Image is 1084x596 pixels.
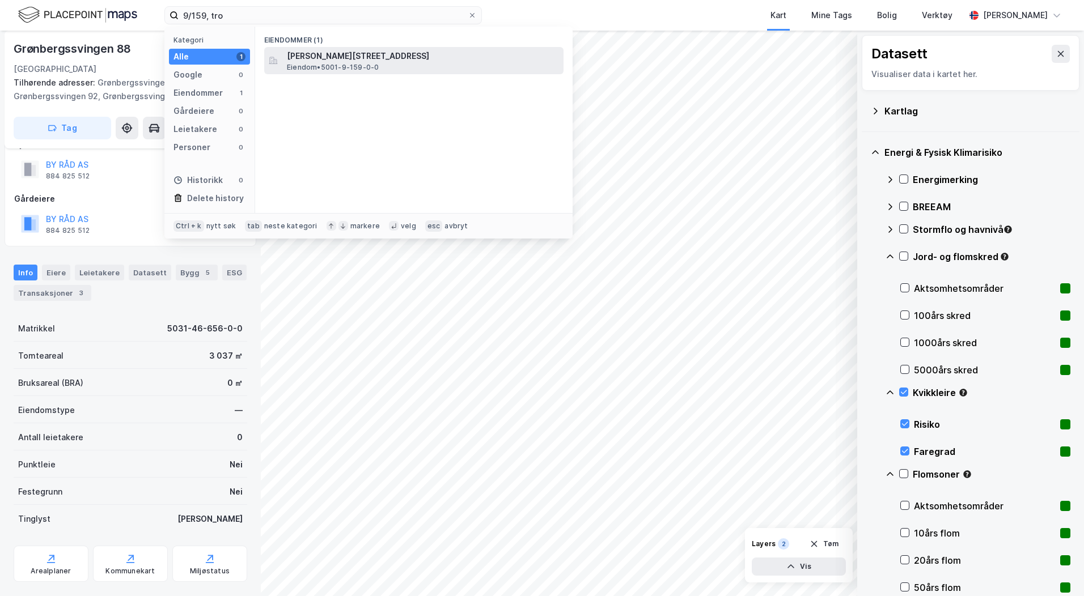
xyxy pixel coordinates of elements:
[31,567,71,576] div: Arealplaner
[401,222,416,231] div: velg
[811,8,852,22] div: Mine Tags
[914,526,1056,540] div: 10års flom
[444,222,468,231] div: avbryt
[14,285,91,301] div: Transaksjoner
[18,458,56,471] div: Punktleie
[264,222,317,231] div: neste kategori
[770,8,786,22] div: Kart
[105,567,155,576] div: Kommunekart
[230,485,243,499] div: Nei
[914,581,1056,594] div: 50års flom
[173,50,189,63] div: Alle
[222,265,247,280] div: ESG
[167,322,243,335] div: 5031-46-656-0-0
[914,282,1056,295] div: Aktsomhetsområder
[173,36,250,44] div: Kategori
[209,349,243,363] div: 3 037 ㎡
[18,512,50,526] div: Tinglyst
[42,265,70,280] div: Eiere
[236,70,245,79] div: 0
[190,567,230,576] div: Miljøstatus
[913,250,1070,263] div: Jord- og flomskred
[884,146,1070,159] div: Energi & Fysisk Klimarisiko
[187,191,244,205] div: Delete history
[14,62,96,76] div: [GEOGRAPHIC_DATA]
[176,265,218,280] div: Bygg
[922,8,952,22] div: Verktøy
[18,485,62,499] div: Festegrunn
[75,265,124,280] div: Leietakere
[18,431,83,444] div: Antall leietakere
[18,376,83,390] div: Bruksareal (BRA)
[914,363,1056,377] div: 5000års skred
[245,220,262,232] div: tab
[350,222,380,231] div: markere
[173,86,223,100] div: Eiendommer
[235,403,243,417] div: —
[287,63,379,72] span: Eiendom • 5001-9-159-0-0
[173,122,217,136] div: Leietakere
[1000,252,1010,262] div: Tooltip anchor
[877,8,897,22] div: Bolig
[179,7,468,24] input: Søk på adresse, matrikkel, gårdeiere, leietakere eller personer
[255,27,573,47] div: Eiendommer (1)
[914,554,1056,567] div: 20års flom
[202,267,213,278] div: 5
[1027,542,1084,596] div: Kontrollprogram for chat
[173,68,202,82] div: Google
[914,336,1056,350] div: 1000års skred
[227,376,243,390] div: 0 ㎡
[237,431,243,444] div: 0
[230,458,243,471] div: Nei
[173,141,210,154] div: Personer
[206,222,236,231] div: nytt søk
[129,265,171,280] div: Datasett
[177,512,243,526] div: [PERSON_NAME]
[913,173,1070,186] div: Energimerking
[14,76,238,103] div: Grønbergssvingen 90, Grønbergssvingen 92, Grønbergssvingen 94
[913,200,1070,214] div: BREEAM
[913,467,1070,481] div: Flomsoner
[173,173,223,187] div: Historikk
[287,49,559,63] span: [PERSON_NAME][STREET_ADDRESS]
[236,52,245,61] div: 1
[75,287,87,299] div: 3
[14,265,37,280] div: Info
[236,107,245,116] div: 0
[14,117,111,139] button: Tag
[18,349,63,363] div: Tomteareal
[46,172,90,181] div: 884 825 512
[914,499,1056,513] div: Aktsomhetsområder
[1027,542,1084,596] iframe: Chat Widget
[871,67,1070,81] div: Visualiser data i kartet her.
[236,143,245,152] div: 0
[46,226,90,235] div: 884 825 512
[236,88,245,97] div: 1
[425,220,443,232] div: esc
[871,45,928,63] div: Datasett
[983,8,1048,22] div: [PERSON_NAME]
[1003,224,1013,235] div: Tooltip anchor
[884,104,1070,118] div: Kartlag
[18,322,55,335] div: Matrikkel
[236,176,245,185] div: 0
[914,309,1056,322] div: 100års skred
[958,388,968,398] div: Tooltip anchor
[913,386,1070,399] div: Kvikkleire
[914,418,1056,431] div: Risiko
[173,104,214,118] div: Gårdeiere
[914,445,1056,458] div: Faregrad
[18,5,137,25] img: logo.f888ab2527a4732fd821a326f86c7f29.svg
[962,469,972,479] div: Tooltip anchor
[913,223,1070,236] div: Stormflo og havnivå
[173,220,204,232] div: Ctrl + k
[752,557,846,576] button: Vis
[14,40,133,58] div: Grønbergssvingen 88
[752,539,776,548] div: Layers
[14,192,247,206] div: Gårdeiere
[778,538,789,550] div: 2
[18,403,75,417] div: Eiendomstype
[14,78,98,87] span: Tilhørende adresser:
[802,535,846,553] button: Tøm
[236,125,245,134] div: 0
